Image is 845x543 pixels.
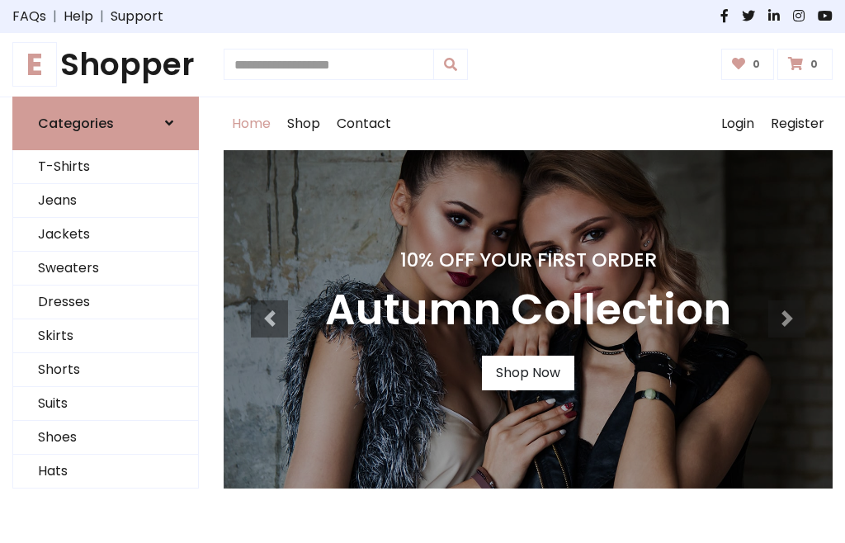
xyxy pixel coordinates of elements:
a: FAQs [12,7,46,26]
a: EShopper [12,46,199,83]
a: Shop Now [482,356,574,390]
a: Help [64,7,93,26]
a: Shoes [13,421,198,455]
a: Categories [12,97,199,150]
a: Hats [13,455,198,489]
span: E [12,42,57,87]
a: Sweaters [13,252,198,286]
a: Skirts [13,319,198,353]
a: 0 [777,49,833,80]
a: Login [713,97,762,150]
a: Support [111,7,163,26]
a: Home [224,97,279,150]
a: Contact [328,97,399,150]
a: Register [762,97,833,150]
h4: 10% Off Your First Order [325,248,731,271]
a: Shop [279,97,328,150]
a: 0 [721,49,775,80]
h6: Categories [38,116,114,131]
a: Jeans [13,184,198,218]
a: Suits [13,387,198,421]
a: Dresses [13,286,198,319]
a: T-Shirts [13,150,198,184]
span: | [93,7,111,26]
a: Jackets [13,218,198,252]
a: Shorts [13,353,198,387]
span: 0 [748,57,764,72]
span: 0 [806,57,822,72]
h1: Shopper [12,46,199,83]
span: | [46,7,64,26]
h3: Autumn Collection [325,285,731,336]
